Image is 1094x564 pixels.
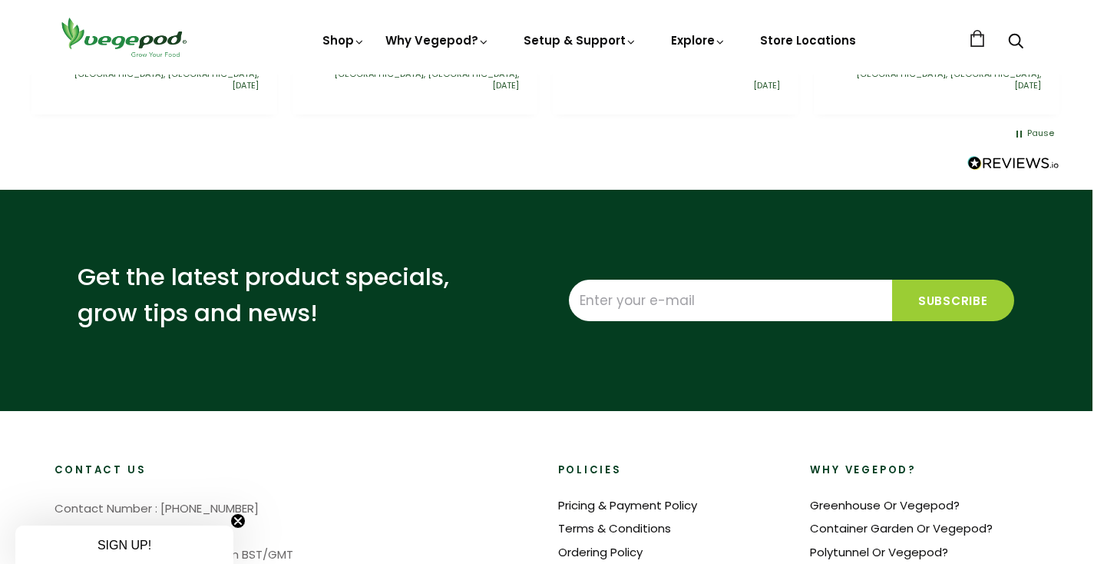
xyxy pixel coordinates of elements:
a: Greenhouse Or Vegepod? [810,497,960,513]
a: Explore [671,32,726,48]
h2: Policies [558,463,785,478]
a: Read more reviews on REVIEWS.io [967,156,1059,174]
a: Setup & Support [524,32,637,48]
div: SIGN UP!Close teaser [15,526,233,564]
p: Get the latest product specials, grow tips and news! [78,259,461,330]
a: Container Garden Or Vegepod? [810,520,993,536]
button: Close teaser [230,513,246,529]
a: Store Locations [760,32,856,48]
div: [GEOGRAPHIC_DATA], [GEOGRAPHIC_DATA], [DATE] [311,68,520,92]
img: Vegepod [55,15,193,59]
a: Ordering Policy [558,544,643,560]
div: Pause [1027,128,1054,139]
input: Subscribe [892,280,1014,321]
div: Pause carousel [1014,127,1054,141]
a: Search [1008,35,1023,51]
a: Shop [322,32,365,48]
h2: Contact Us [55,463,534,478]
div: [DATE] [753,80,780,91]
div: [GEOGRAPHIC_DATA], [GEOGRAPHIC_DATA], [DATE] [50,68,259,92]
input: Enter your e-mail [569,280,892,321]
div: [GEOGRAPHIC_DATA], [GEOGRAPHIC_DATA], [DATE] [832,68,1041,92]
a: Pricing & Payment Policy [558,497,697,513]
a: Why Vegepod? [385,32,490,48]
a: Polytunnel Or Vegepod? [810,544,948,560]
h2: Why Vegepod? [810,463,1037,478]
span: SIGN UP! [98,539,151,552]
a: Terms & Conditions [558,520,671,536]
